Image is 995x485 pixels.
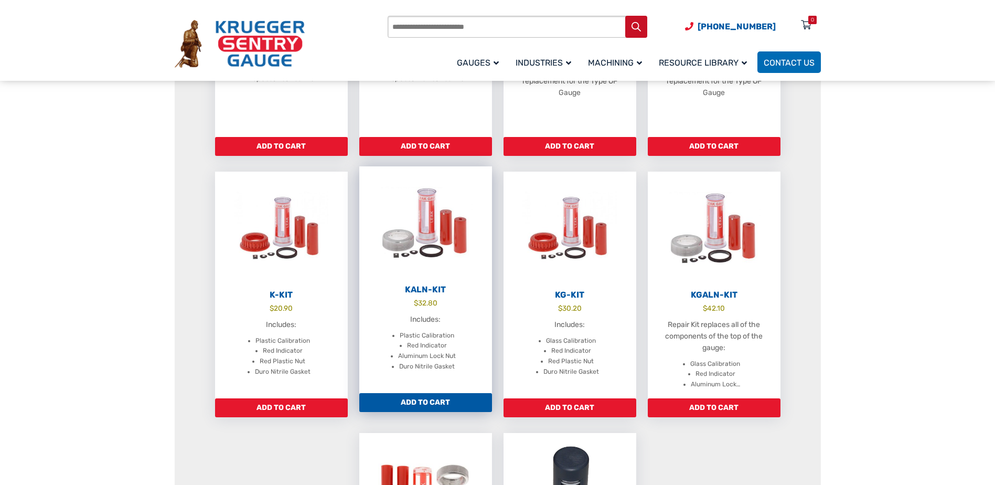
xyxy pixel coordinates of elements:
a: K-Kit $20.90 Includes: Plastic Calibration Red Indicator Red Plastic Nut Duro Nitrile Gasket [215,172,348,398]
li: Aluminum Lock… [691,379,740,390]
p: Includes: [514,319,626,331]
a: KGALN-Kit $42.10 Repair Kit replaces all of the components of the top of the gauge: Glass Calibra... [648,172,780,398]
li: Duro Nitrile Gasket [399,362,455,372]
img: KG-Kit [504,172,636,287]
a: Add to cart: “Float-P2.0” [648,137,780,156]
span: Contact Us [764,58,815,68]
span: $ [703,304,707,312]
span: $ [270,304,274,312]
div: 0 [811,16,814,24]
li: Duro Nitrile Gasket [543,367,599,377]
img: KGALN-Kit [648,172,780,287]
li: Red Indicator [551,346,591,356]
a: KG-Kit $30.20 Includes: Glass Calibration Red Indicator Red Plastic Nut Duro Nitrile Gasket [504,172,636,398]
h2: KGALN-Kit [648,290,780,300]
li: Red Plastic Nut [548,356,594,367]
span: Gauges [457,58,499,68]
li: Red Indicator [696,369,735,379]
a: Add to cart: “Float-P1.5” [504,137,636,156]
bdi: 30.20 [558,304,582,312]
li: Plastic Calibration [255,336,310,346]
li: Duro Nitrile Gasket [255,367,311,377]
a: Add to cart: “KG-Kit” [504,398,636,417]
a: Add to cart: “ALG-OF” [215,137,348,156]
a: Machining [582,50,652,75]
a: Add to cart: “KGALN-Kit” [648,398,780,417]
span: Industries [516,58,571,68]
a: Phone Number (920) 434-8860 [685,20,776,33]
a: Add to cart: “K-Kit” [215,398,348,417]
a: Add to cart: “KALN-Kit” [359,393,492,412]
li: Red Indicator [263,346,303,356]
bdi: 20.90 [270,304,293,312]
a: Industries [509,50,582,75]
li: Glass Calibration [546,336,596,346]
li: Red Plastic Nut [260,356,305,367]
span: $ [558,304,562,312]
h2: KALN-Kit [359,284,492,295]
img: K-Kit [215,172,348,287]
p: Includes: [370,314,482,325]
a: Contact Us [757,51,821,73]
span: [PHONE_NUMBER] [698,22,776,31]
li: Glass Calibration [690,359,740,370]
a: Add to cart: “ALN” [359,137,492,156]
bdi: 32.80 [414,299,437,307]
p: Includes: [226,319,337,331]
bdi: 42.10 [703,304,725,312]
li: Red Indicator [407,341,447,351]
span: $ [414,299,418,307]
a: KALN-Kit $32.80 Includes: Plastic Calibration Red Indicator Aluminum Lock Nut Duro Nitrile Gasket [359,166,492,393]
img: KALN-Kit [359,166,492,282]
p: Repair Kit replaces all of the components of the top of the gauge: [658,319,770,354]
a: Gauges [451,50,509,75]
a: Resource Library [652,50,757,75]
img: Krueger Sentry Gauge [175,20,305,68]
li: Plastic Calibration [400,331,454,341]
h2: KG-Kit [504,290,636,300]
span: Resource Library [659,58,747,68]
h2: K-Kit [215,290,348,300]
li: Aluminum Lock Nut [398,351,456,362]
span: Machining [588,58,642,68]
